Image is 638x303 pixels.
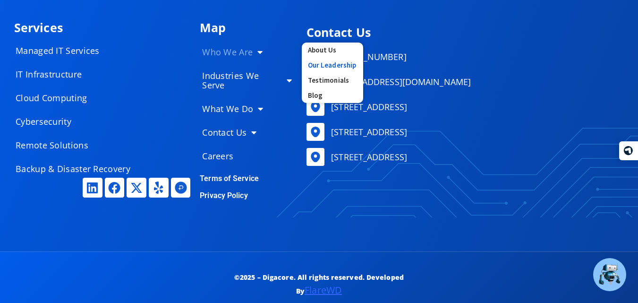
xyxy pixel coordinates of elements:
a: Blog [302,88,363,103]
span: [PHONE_NUMBER] [329,50,406,64]
nav: Menu [193,43,302,165]
span: [STREET_ADDRESS] [329,100,407,114]
a: Terms of Service [200,174,259,183]
a: Backup & Disaster Recovery [6,159,148,178]
a: What We Do [193,99,302,118]
h4: Services [14,22,190,34]
a: Cloud Computing [6,88,148,107]
h4: Contact Us [306,26,619,38]
a: [STREET_ADDRESS] [306,98,619,116]
nav: Menu [6,41,148,178]
a: [STREET_ADDRESS] [306,148,619,166]
a: Our Leadership [302,58,363,73]
a: Testimonials [302,73,363,88]
ul: Who We Are [302,43,363,103]
a: Privacy Policy [200,191,247,200]
a: [PHONE_NUMBER] [306,48,619,66]
a: Remote Solutions [6,136,148,155]
span: [STREET_ADDRESS] [329,150,407,164]
a: Who We Are [193,43,302,61]
a: IT Infrastructure [6,65,148,84]
p: ©2025 – Digacore. All rights reserved. Developed By [224,271,415,298]
a: Careers [193,147,302,165]
h4: Map [200,22,301,34]
a: Cybersecurity [6,112,148,131]
a: FlareWD [305,284,342,296]
a: [STREET_ADDRESS] [306,123,619,141]
a: [EMAIL_ADDRESS][DOMAIN_NAME] [306,73,619,91]
a: Managed IT Services [6,41,148,60]
span: [EMAIL_ADDRESS][DOMAIN_NAME] [329,75,471,89]
a: About Us [302,43,363,58]
a: Contact Us [193,123,302,142]
span: [STREET_ADDRESS] [329,125,407,139]
a: Industries We Serve [193,66,302,95]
